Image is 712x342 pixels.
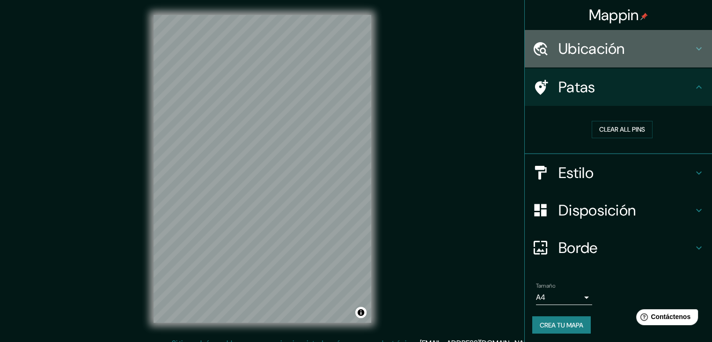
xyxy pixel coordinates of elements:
img: pin-icon.png [640,13,648,20]
font: Patas [558,77,595,97]
canvas: Mapa [154,15,371,323]
font: Estilo [558,163,594,183]
font: Ubicación [558,39,625,59]
button: Activar o desactivar atribución [355,307,367,318]
font: Crea tu mapa [540,321,583,329]
button: Crea tu mapa [532,316,591,334]
font: Disposición [558,201,636,220]
button: Clear all pins [592,121,653,138]
font: A4 [536,292,545,302]
div: Estilo [525,154,712,192]
font: Mappin [589,5,639,25]
font: Borde [558,238,598,258]
iframe: Lanzador de widgets de ayuda [629,305,702,332]
div: Ubicación [525,30,712,67]
div: Disposición [525,192,712,229]
div: A4 [536,290,592,305]
div: Borde [525,229,712,267]
div: Patas [525,68,712,106]
font: Tamaño [536,282,555,290]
